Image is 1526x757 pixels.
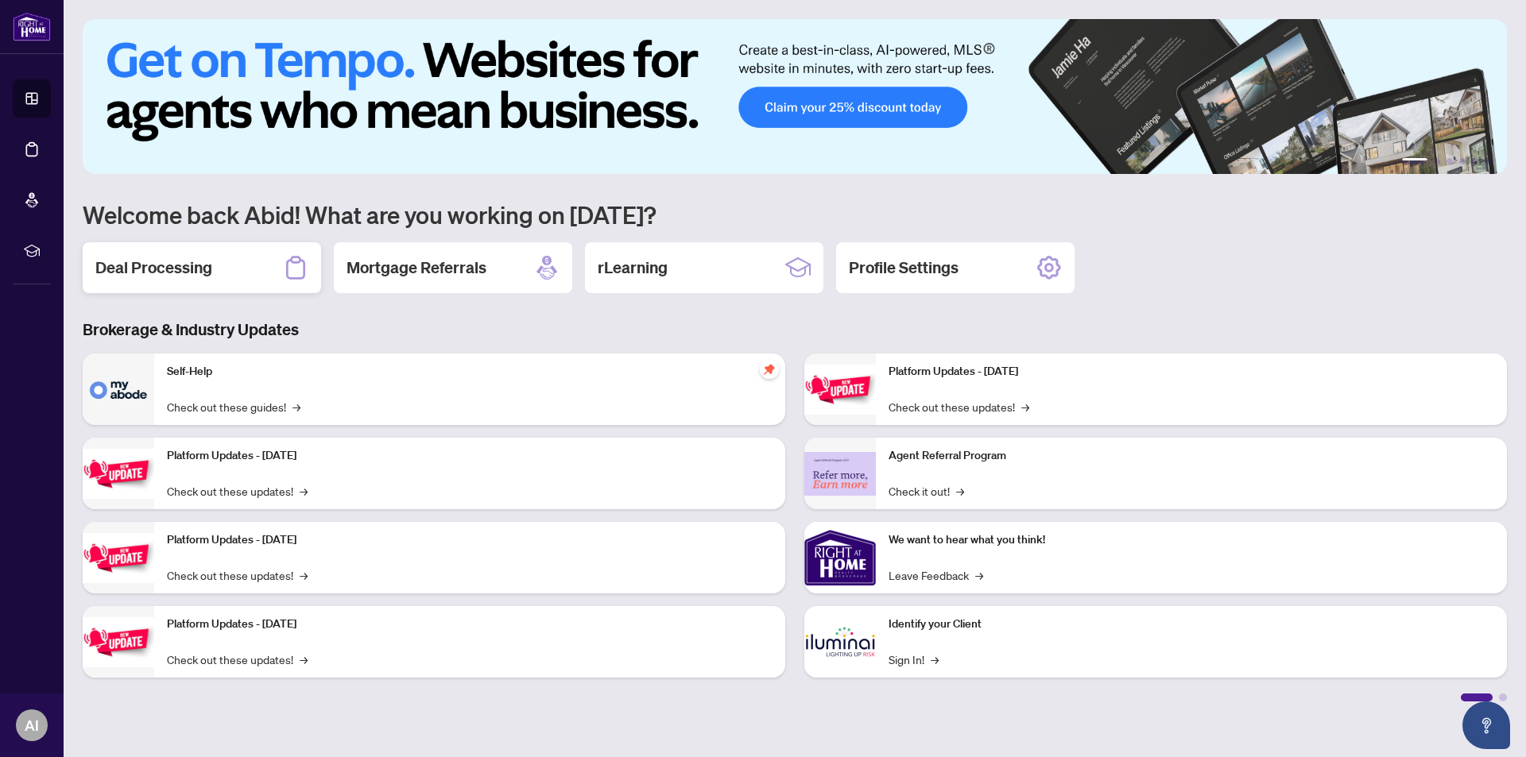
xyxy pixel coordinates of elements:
[167,363,773,380] p: Self-Help
[889,651,939,668] a: Sign In!→
[889,616,1494,633] p: Identify your Client
[300,651,308,668] span: →
[167,616,773,633] p: Platform Updates - [DATE]
[975,566,983,584] span: →
[167,531,773,549] p: Platform Updates - [DATE]
[804,522,876,593] img: We want to hear what you think!
[760,360,779,379] span: pushpin
[1459,158,1466,164] button: 4
[889,566,983,584] a: Leave Feedback→
[889,363,1494,380] p: Platform Updates - [DATE]
[889,531,1494,549] p: We want to hear what you think!
[167,651,308,668] a: Check out these updates!→
[1472,158,1478,164] button: 5
[1485,158,1491,164] button: 6
[167,482,308,500] a: Check out these updates!→
[167,566,308,584] a: Check out these updates!→
[804,452,876,496] img: Agent Referral Program
[598,257,668,279] h2: rLearning
[83,617,154,667] img: Platform Updates - July 8, 2025
[300,482,308,500] span: →
[95,257,212,279] h2: Deal Processing
[300,566,308,584] span: →
[25,714,39,736] span: AI
[167,398,300,415] a: Check out these guides!→
[1447,158,1453,164] button: 3
[804,606,876,678] img: Identify your Client
[956,482,964,500] span: →
[347,257,486,279] h2: Mortgage Referrals
[1021,398,1029,415] span: →
[83,353,154,425] img: Self-Help
[931,651,939,668] span: →
[167,447,773,465] p: Platform Updates - [DATE]
[889,447,1494,465] p: Agent Referral Program
[13,12,51,41] img: logo
[1462,701,1510,749] button: Open asap
[889,482,964,500] a: Check it out!→
[83,319,1507,341] h3: Brokerage & Industry Updates
[1434,158,1440,164] button: 2
[83,199,1507,230] h1: Welcome back Abid! What are you working on [DATE]?
[292,398,300,415] span: →
[889,398,1029,415] a: Check out these updates!→
[83,449,154,499] img: Platform Updates - September 16, 2025
[83,19,1507,174] img: Slide 0
[849,257,959,279] h2: Profile Settings
[83,533,154,583] img: Platform Updates - July 21, 2025
[804,365,876,415] img: Platform Updates - June 23, 2025
[1402,158,1427,164] button: 1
